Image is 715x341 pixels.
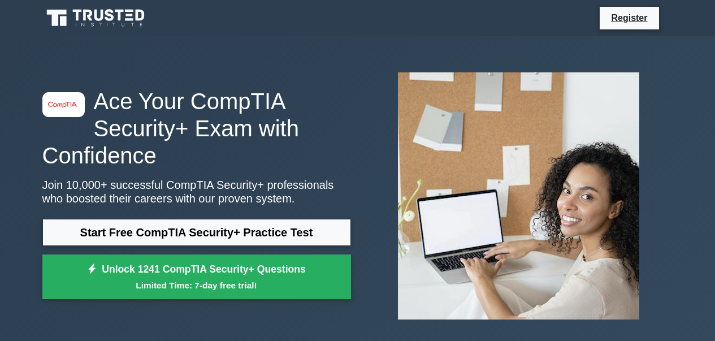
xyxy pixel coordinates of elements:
[42,178,351,205] p: Join 10,000+ successful CompTIA Security+ professionals who boosted their careers with our proven...
[42,88,351,169] h1: Ace Your CompTIA Security+ Exam with Confidence
[57,279,337,292] small: Limited Time: 7-day free trial!
[42,219,351,246] a: Start Free CompTIA Security+ Practice Test
[42,254,351,300] a: Unlock 1241 CompTIA Security+ QuestionsLimited Time: 7-day free trial!
[604,11,654,25] a: Register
